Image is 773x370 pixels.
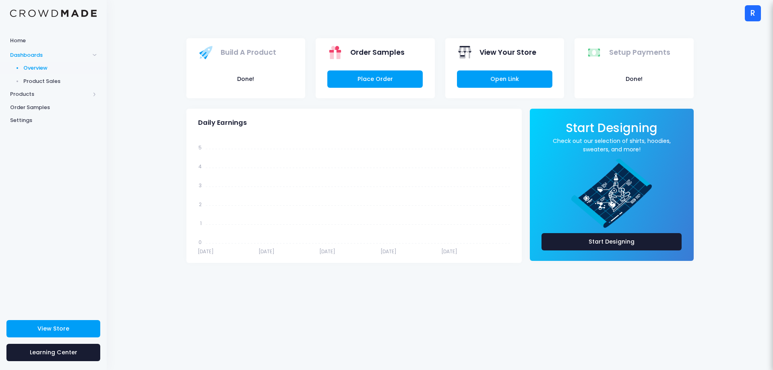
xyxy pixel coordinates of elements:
[566,126,657,134] a: Start Designing
[10,103,97,112] span: Order Samples
[457,70,552,88] a: Open Link
[542,233,682,250] a: Start Designing
[23,77,97,85] span: Product Sales
[586,70,682,88] button: Done!
[199,201,202,208] tspan: 2
[30,348,77,356] span: Learning Center
[198,239,202,246] tspan: 0
[37,325,69,333] span: View Store
[10,37,97,45] span: Home
[10,116,97,124] span: Settings
[198,163,202,170] tspan: 4
[380,248,396,255] tspan: [DATE]
[198,70,293,88] button: Done!
[6,320,100,337] a: View Store
[10,10,97,17] img: Logo
[23,64,97,72] span: Overview
[6,344,100,361] a: Learning Center
[542,137,682,154] a: Check out our selection of shirts, hoodies, sweaters, and more!
[319,248,335,255] tspan: [DATE]
[198,248,214,255] tspan: [DATE]
[10,90,90,98] span: Products
[327,70,423,88] a: Place Order
[480,47,536,58] span: View Your Store
[609,47,670,58] span: Setup Payments
[199,182,202,189] tspan: 3
[200,220,202,227] tspan: 1
[350,47,405,58] span: Order Samples
[198,119,247,127] span: Daily Earnings
[566,120,657,136] span: Start Designing
[258,248,275,255] tspan: [DATE]
[441,248,457,255] tspan: [DATE]
[10,51,90,59] span: Dashboards
[221,47,276,58] span: Build A Product
[198,144,202,151] tspan: 5
[745,5,761,21] div: R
